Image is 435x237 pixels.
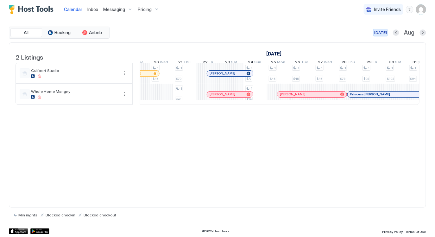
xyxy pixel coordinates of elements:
[84,213,116,217] span: Blocked checkout
[340,58,357,67] a: August 28, 2025
[160,60,168,66] span: Wed
[138,7,152,12] span: Pricing
[293,77,299,81] span: $45
[184,60,191,66] span: Thu
[265,49,283,58] a: August 1, 2025
[321,66,323,70] span: 1
[411,58,426,67] a: August 31, 2025
[406,230,426,234] span: Terms Of Use
[387,77,394,81] span: $103
[64,6,82,13] a: Calendar
[373,29,388,36] button: [DATE]
[420,29,426,36] button: Next month
[121,69,129,77] div: menu
[410,77,416,81] span: $94
[10,28,42,37] button: All
[294,58,310,67] a: August 26, 2025
[413,60,417,66] span: 31
[246,98,252,102] span: $78
[277,60,286,66] span: Mon
[344,66,346,70] span: 1
[9,228,28,234] a: App Store
[342,60,347,66] span: 28
[324,60,332,66] span: Wed
[271,60,276,66] span: 25
[103,7,125,12] span: Messaging
[373,60,377,66] span: Fri
[270,58,287,67] a: August 25, 2025
[251,86,252,91] span: 1
[210,92,235,96] span: [PERSON_NAME]
[176,98,181,102] span: $61
[374,7,401,12] span: Invite Friends
[295,60,300,66] span: 26
[209,60,213,66] span: Fri
[154,60,159,66] span: 20
[388,58,403,67] a: August 30, 2025
[415,66,416,70] span: 1
[231,60,237,66] span: Sat
[389,60,394,66] span: 30
[374,30,387,35] div: [DATE]
[43,28,75,37] button: Booking
[365,58,379,67] a: August 29, 2025
[177,58,192,67] a: August 21, 2025
[16,52,43,61] span: 2 Listings
[301,60,308,66] span: Tue
[121,90,129,98] div: menu
[251,66,252,70] span: 1
[180,66,182,70] span: 1
[382,228,403,234] a: Privacy Policy
[255,60,262,66] span: Sun
[418,60,425,66] span: Sun
[317,77,322,81] span: $45
[9,27,110,39] div: tab-group
[179,60,183,66] span: 21
[391,66,393,70] span: 1
[280,92,306,96] span: [PERSON_NAME]
[248,60,254,66] span: 24
[121,69,129,77] button: More options
[404,29,415,36] span: Aug
[180,86,182,91] span: 1
[363,77,369,81] span: $98
[270,77,275,81] span: $45
[348,60,355,66] span: Thu
[203,60,208,66] span: 22
[137,60,144,66] span: Tue
[317,58,334,67] a: August 27, 2025
[30,228,49,234] a: Google Play Store
[350,92,390,96] span: Princess [PERSON_NAME]
[153,77,158,81] span: $45
[246,77,251,81] span: $77
[406,6,413,13] div: menu
[87,7,98,12] span: Inbox
[176,77,181,81] span: $79
[64,7,82,12] span: Calendar
[46,213,75,217] span: Blocked checkin
[76,28,108,37] button: Airbnb
[416,4,426,15] div: User profile
[201,58,215,67] a: August 22, 2025
[382,230,403,234] span: Privacy Policy
[406,228,426,234] a: Terms Of Use
[318,60,323,66] span: 27
[210,71,235,75] span: [PERSON_NAME]
[87,6,98,13] a: Inbox
[298,66,299,70] span: 1
[31,68,118,73] span: Gulfport Studio
[393,29,399,36] button: Previous month
[121,90,129,98] button: More options
[224,58,239,67] a: August 23, 2025
[9,5,56,14] a: Host Tools Logo
[367,60,372,66] span: 29
[55,30,71,35] span: Booking
[274,66,276,70] span: 1
[18,213,37,217] span: Min nights
[247,58,263,67] a: August 24, 2025
[89,30,102,35] span: Airbnb
[6,215,22,231] iframe: Intercom live chat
